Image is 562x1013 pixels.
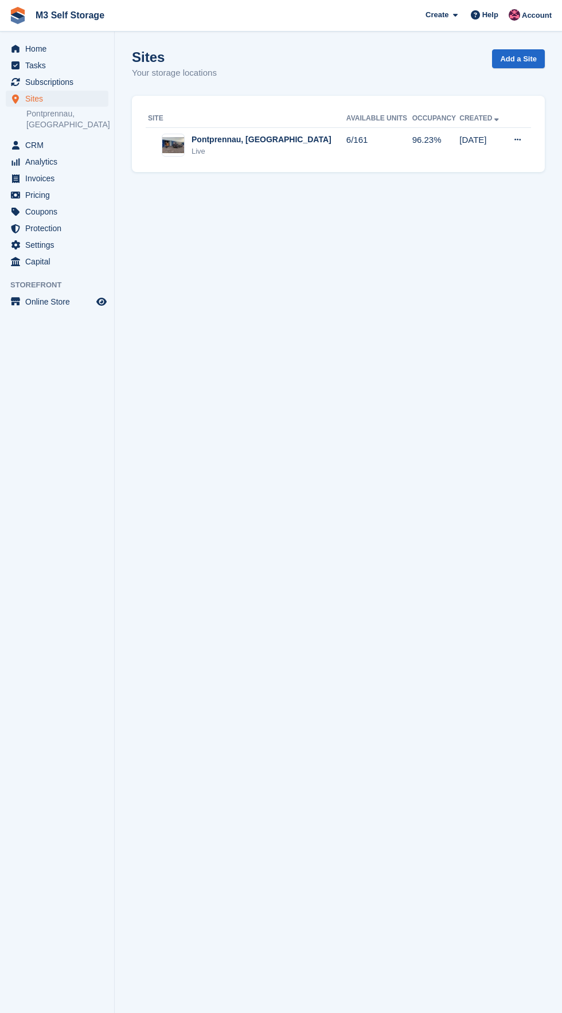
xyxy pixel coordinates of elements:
span: Analytics [25,154,94,170]
a: menu [6,57,108,73]
h1: Sites [132,49,217,65]
span: Sites [25,91,94,107]
span: Subscriptions [25,74,94,90]
td: 96.23% [412,127,460,163]
th: Site [146,110,346,128]
td: [DATE] [459,127,505,163]
span: Tasks [25,57,94,73]
a: menu [6,170,108,186]
span: Invoices [25,170,94,186]
a: M3 Self Storage [31,6,109,25]
span: Home [25,41,94,57]
a: menu [6,137,108,153]
a: menu [6,187,108,203]
span: Capital [25,254,94,270]
a: Add a Site [492,49,545,68]
span: Storefront [10,279,114,291]
a: menu [6,294,108,310]
a: menu [6,204,108,220]
img: Image of Pontprennau, Cardiff site [162,137,184,154]
a: Pontprennau, [GEOGRAPHIC_DATA] [26,108,108,130]
a: menu [6,74,108,90]
span: CRM [25,137,94,153]
img: stora-icon-8386f47178a22dfd0bd8f6a31ec36ba5ce8667c1dd55bd0f319d3a0aa187defe.svg [9,7,26,24]
img: Nick Jones [509,9,520,21]
a: Created [459,114,501,122]
a: menu [6,254,108,270]
span: Account [522,10,552,21]
span: Help [482,9,498,21]
span: Coupons [25,204,94,220]
a: menu [6,237,108,253]
td: 6/161 [346,127,412,163]
span: Settings [25,237,94,253]
a: menu [6,91,108,107]
div: Pontprennau, [GEOGRAPHIC_DATA] [192,134,331,146]
a: Preview store [95,295,108,309]
span: Create [426,9,448,21]
a: menu [6,220,108,236]
span: Protection [25,220,94,236]
span: Pricing [25,187,94,203]
a: menu [6,154,108,170]
span: Online Store [25,294,94,310]
th: Occupancy [412,110,460,128]
th: Available Units [346,110,412,128]
a: menu [6,41,108,57]
div: Live [192,146,331,157]
p: Your storage locations [132,67,217,80]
